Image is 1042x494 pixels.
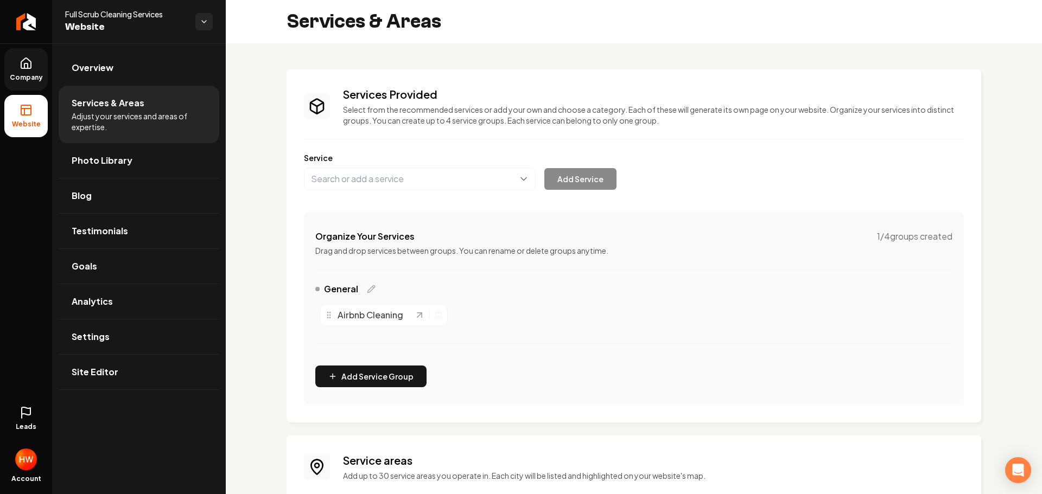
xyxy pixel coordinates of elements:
[11,474,41,483] span: Account
[1005,457,1031,483] div: Open Intercom Messenger
[16,13,36,30] img: Rebolt Logo
[15,444,37,470] button: Open user button
[5,73,47,82] span: Company
[72,295,113,308] span: Analytics
[15,448,37,470] img: HSA Websites
[59,249,219,284] a: Goals
[59,143,219,178] a: Photo Library
[59,319,219,354] a: Settings
[343,87,964,102] h3: Services Provided
[72,97,144,110] span: Services & Areas
[315,245,952,256] p: Drag and drop services between groups. You can rename or delete groups anytime.
[59,284,219,319] a: Analytics
[338,309,403,322] span: Airbnb Cleaning
[72,61,113,74] span: Overview
[287,11,441,33] h2: Services & Areas
[72,330,110,343] span: Settings
[343,104,964,126] p: Select from the recommended services or add your own and choose a category. Each of these will ge...
[72,260,97,273] span: Goals
[877,230,952,243] span: 1 / 4 groups created
[324,283,358,296] span: General
[59,214,219,248] a: Testimonials
[304,152,964,163] label: Service
[343,453,964,468] h3: Service areas
[8,120,45,129] span: Website
[315,365,427,387] button: Add Service Group
[72,224,128,238] span: Testimonials
[72,365,118,378] span: Site Editor
[65,20,187,35] span: Website
[59,178,219,213] a: Blog
[343,470,964,481] p: Add up to 30 service areas you operate in. Each city will be listed and highlighted on your websi...
[72,189,92,202] span: Blog
[4,48,48,91] a: Company
[4,397,48,440] a: Leads
[65,9,187,20] span: Full Scrub Cleaning Services
[59,50,219,85] a: Overview
[59,355,219,389] a: Site Editor
[315,230,415,243] h4: Organize Your Services
[72,111,206,132] span: Adjust your services and areas of expertise.
[72,154,132,167] span: Photo Library
[16,422,36,431] span: Leads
